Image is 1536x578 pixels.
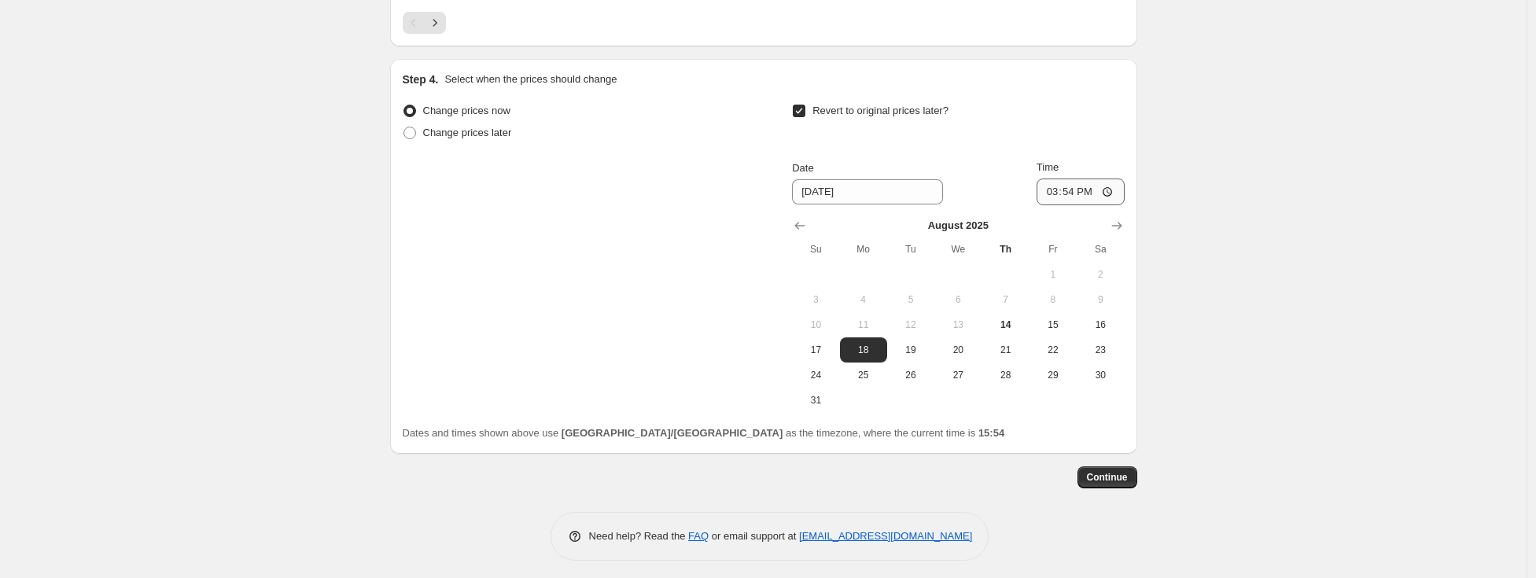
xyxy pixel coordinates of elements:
[934,337,982,363] button: Wednesday August 20 2025
[982,363,1029,388] button: Thursday August 28 2025
[1077,466,1137,488] button: Continue
[789,215,811,237] button: Show previous month, July 2025
[709,530,799,542] span: or email support at
[934,363,982,388] button: Wednesday August 27 2025
[893,243,928,256] span: Tu
[893,318,928,331] span: 12
[1030,363,1077,388] button: Friday August 29 2025
[1036,369,1070,381] span: 29
[423,127,512,138] span: Change prices later
[423,105,510,116] span: Change prices now
[798,344,833,356] span: 17
[988,344,1022,356] span: 21
[688,530,709,542] a: FAQ
[792,162,813,174] span: Date
[1083,243,1118,256] span: Sa
[941,243,975,256] span: We
[1077,312,1124,337] button: Saturday August 16 2025
[1077,337,1124,363] button: Saturday August 23 2025
[792,388,839,413] button: Sunday August 31 2025
[1037,179,1125,205] input: 12:00
[424,12,446,34] button: Next
[982,312,1029,337] button: Today Thursday August 14 2025
[988,293,1022,306] span: 7
[893,369,928,381] span: 26
[1037,161,1059,173] span: Time
[982,287,1029,312] button: Thursday August 7 2025
[589,530,689,542] span: Need help? Read the
[1030,262,1077,287] button: Friday August 1 2025
[840,363,887,388] button: Monday August 25 2025
[887,287,934,312] button: Tuesday August 5 2025
[1030,237,1077,262] th: Friday
[444,72,617,87] p: Select when the prices should change
[792,312,839,337] button: Sunday August 10 2025
[1083,344,1118,356] span: 23
[1036,344,1070,356] span: 22
[988,318,1022,331] span: 14
[792,179,943,204] input: 8/14/2025
[798,369,833,381] span: 24
[840,287,887,312] button: Monday August 4 2025
[403,12,446,34] nav: Pagination
[792,237,839,262] th: Sunday
[1083,268,1118,281] span: 2
[934,312,982,337] button: Wednesday August 13 2025
[1077,237,1124,262] th: Saturday
[887,337,934,363] button: Tuesday August 19 2025
[1030,337,1077,363] button: Friday August 22 2025
[1036,318,1070,331] span: 15
[792,287,839,312] button: Sunday August 3 2025
[840,312,887,337] button: Monday August 11 2025
[846,293,881,306] span: 4
[893,293,928,306] span: 5
[798,293,833,306] span: 3
[982,237,1029,262] th: Thursday
[1077,363,1124,388] button: Saturday August 30 2025
[941,293,975,306] span: 6
[1077,287,1124,312] button: Saturday August 9 2025
[792,337,839,363] button: Sunday August 17 2025
[941,369,975,381] span: 27
[798,243,833,256] span: Su
[1106,215,1128,237] button: Show next month, September 2025
[988,369,1022,381] span: 28
[403,72,439,87] h2: Step 4.
[941,344,975,356] span: 20
[562,427,783,439] b: [GEOGRAPHIC_DATA]/[GEOGRAPHIC_DATA]
[792,363,839,388] button: Sunday August 24 2025
[812,105,948,116] span: Revert to original prices later?
[846,369,881,381] span: 25
[840,237,887,262] th: Monday
[887,363,934,388] button: Tuesday August 26 2025
[887,312,934,337] button: Tuesday August 12 2025
[988,243,1022,256] span: Th
[1083,293,1118,306] span: 9
[1083,369,1118,381] span: 30
[403,427,1005,439] span: Dates and times shown above use as the timezone, where the current time is
[978,427,1004,439] b: 15:54
[982,337,1029,363] button: Thursday August 21 2025
[1036,268,1070,281] span: 1
[1036,243,1070,256] span: Fr
[798,318,833,331] span: 10
[1036,293,1070,306] span: 8
[799,530,972,542] a: [EMAIL_ADDRESS][DOMAIN_NAME]
[893,344,928,356] span: 19
[798,394,833,407] span: 31
[1077,262,1124,287] button: Saturday August 2 2025
[1083,318,1118,331] span: 16
[1087,471,1128,484] span: Continue
[1030,312,1077,337] button: Friday August 15 2025
[887,237,934,262] th: Tuesday
[846,243,881,256] span: Mo
[846,318,881,331] span: 11
[846,344,881,356] span: 18
[941,318,975,331] span: 13
[1030,287,1077,312] button: Friday August 8 2025
[934,287,982,312] button: Wednesday August 6 2025
[934,237,982,262] th: Wednesday
[840,337,887,363] button: Monday August 18 2025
